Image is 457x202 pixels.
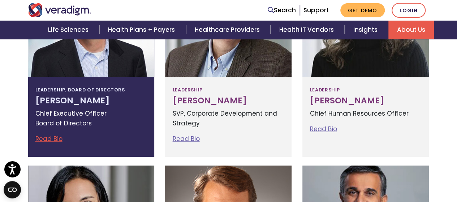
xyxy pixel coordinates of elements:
button: Open CMP widget [4,181,21,198]
h3: [PERSON_NAME] [310,96,422,106]
span: Leadership [310,84,340,96]
span: Leadership [172,84,202,96]
a: Search [268,5,296,15]
img: Veradigm logo [28,3,91,17]
span: Leadership, Board of Directors [35,84,125,96]
a: Get Demo [340,3,385,17]
a: Life Sciences [39,21,99,39]
h3: [PERSON_NAME] [172,96,284,106]
a: Login [392,3,426,18]
a: Healthcare Providers [186,21,271,39]
a: Insights [345,21,388,39]
p: Chief Human Resources Officer [310,109,422,119]
iframe: Drift Chat Widget [318,150,448,193]
a: Support [303,6,329,14]
h3: [PERSON_NAME] [35,96,147,106]
p: Chief Executive Officer Board of Directors [35,109,147,128]
a: Health Plans + Payers [99,21,186,39]
a: Health IT Vendors [271,21,345,39]
p: SVP, Corporate Development and Strategy [172,109,284,128]
a: Read Bio [35,134,62,143]
a: About Us [388,21,434,39]
a: Read Bio [310,125,337,133]
a: Read Bio [172,134,199,143]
